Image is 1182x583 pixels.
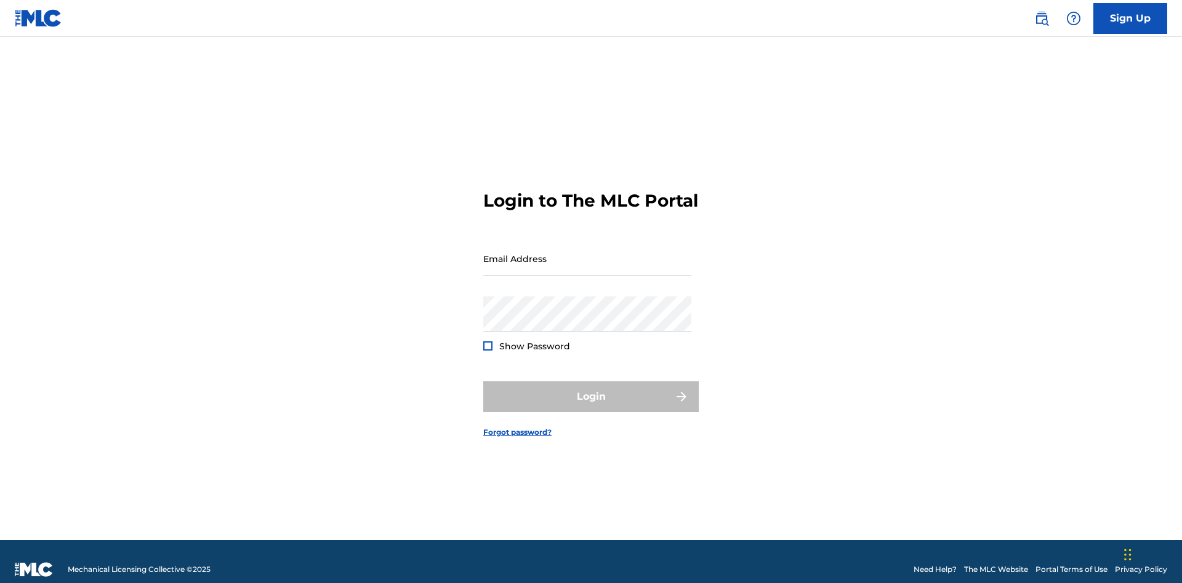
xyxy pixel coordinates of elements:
[1029,6,1054,31] a: Public Search
[914,564,957,575] a: Need Help?
[1066,11,1081,26] img: help
[15,562,53,577] img: logo
[1120,524,1182,583] iframe: Chat Widget
[1115,564,1167,575] a: Privacy Policy
[483,427,552,438] a: Forgot password?
[483,190,698,212] h3: Login to The MLC Portal
[1093,3,1167,34] a: Sign Up
[1061,6,1086,31] div: Help
[1124,536,1132,573] div: Drag
[1035,564,1108,575] a: Portal Terms of Use
[1034,11,1049,26] img: search
[964,564,1028,575] a: The MLC Website
[499,341,570,352] span: Show Password
[15,9,62,27] img: MLC Logo
[68,564,211,575] span: Mechanical Licensing Collective © 2025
